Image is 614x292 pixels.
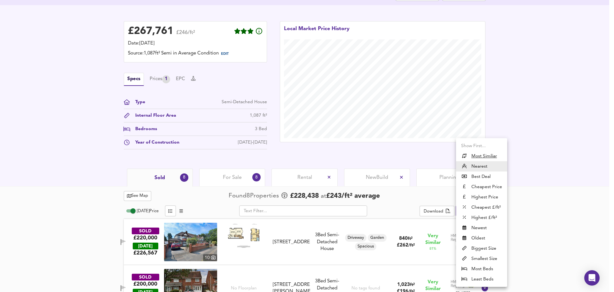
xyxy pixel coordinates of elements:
[456,264,507,274] li: Most Beds
[456,223,507,233] li: Newest
[456,182,507,192] li: Cheapest Price
[456,192,507,202] li: Highest Price
[456,213,507,223] li: Highest £/ft²
[456,254,507,264] li: Smallest Size
[456,202,507,213] li: Cheapest £/ft²
[456,171,507,182] li: Best Deal
[584,270,600,286] div: Open Intercom Messenger
[456,243,507,254] li: Biggest Size
[471,153,497,159] u: Most Similiar
[456,274,507,284] li: Least Beds
[456,233,507,243] li: Oldest
[456,161,507,171] li: Nearest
